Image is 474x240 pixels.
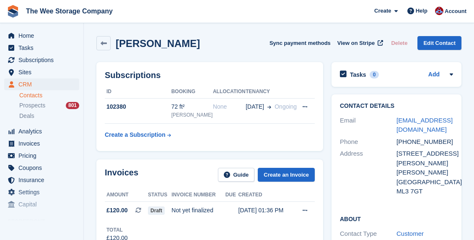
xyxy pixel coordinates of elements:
[18,78,69,90] span: CRM
[18,198,69,210] span: Capital
[246,102,264,111] span: [DATE]
[370,71,379,78] div: 0
[19,91,79,99] a: Contacts
[213,102,246,111] div: None
[269,36,331,50] button: Sync payment methods
[18,42,69,54] span: Tasks
[218,168,255,182] a: Guide
[105,70,315,80] h2: Subscriptions
[8,217,83,226] span: Storefront
[435,7,443,15] img: Scott Ritchie
[4,42,79,54] a: menu
[19,112,34,120] span: Deals
[340,137,396,147] div: Phone
[171,102,213,111] div: 72 ft²
[18,54,69,66] span: Subscriptions
[4,78,79,90] a: menu
[416,7,427,15] span: Help
[428,70,440,80] a: Add
[4,186,79,198] a: menu
[340,116,396,135] div: Email
[340,149,396,196] div: Address
[18,30,69,42] span: Home
[213,85,246,99] th: Allocation
[18,138,69,149] span: Invoices
[18,125,69,137] span: Analytics
[374,7,391,15] span: Create
[4,162,79,174] a: menu
[275,103,297,110] span: Ongoing
[105,85,171,99] th: ID
[225,188,238,202] th: Due
[4,54,79,66] a: menu
[396,137,453,147] div: [PHONE_NUMBER]
[4,138,79,149] a: menu
[334,36,385,50] a: View on Stripe
[4,30,79,42] a: menu
[238,188,293,202] th: Created
[388,36,411,50] button: Delete
[18,186,69,198] span: Settings
[4,66,79,78] a: menu
[396,168,453,177] div: [PERSON_NAME]
[238,206,293,215] div: [DATE] 01:36 PM
[258,168,315,182] a: Create an Invoice
[396,117,453,133] a: [EMAIL_ADDRESS][DOMAIN_NAME]
[340,103,453,110] h2: Contact Details
[105,127,171,143] a: Create a Subscription
[337,39,375,47] span: View on Stripe
[340,214,453,223] h2: About
[246,85,297,99] th: Tenancy
[396,187,453,196] div: ML3 7GT
[19,101,79,110] a: Prospects 801
[396,149,453,168] div: [STREET_ADDRESS][PERSON_NAME]
[171,206,225,215] div: Not yet finalized
[350,71,366,78] h2: Tasks
[66,102,79,109] div: 801
[417,36,461,50] a: Edit Contact
[396,177,453,187] div: [GEOGRAPHIC_DATA]
[396,230,424,237] a: Customer
[105,130,166,139] div: Create a Subscription
[148,188,171,202] th: Status
[4,174,79,186] a: menu
[105,188,148,202] th: Amount
[116,38,200,49] h2: [PERSON_NAME]
[106,226,128,234] div: Total
[4,198,79,210] a: menu
[18,66,69,78] span: Sites
[171,188,225,202] th: Invoice number
[171,85,213,99] th: Booking
[148,206,165,215] span: Draft
[105,168,138,182] h2: Invoices
[171,111,213,119] div: [PERSON_NAME]
[18,174,69,186] span: Insurance
[340,229,396,239] div: Contact Type
[445,7,466,16] span: Account
[19,102,45,110] span: Prospects
[23,4,116,18] a: The Wee Storage Company
[19,112,79,120] a: Deals
[105,102,171,111] div: 102380
[4,125,79,137] a: menu
[7,5,19,18] img: stora-icon-8386f47178a22dfd0bd8f6a31ec36ba5ce8667c1dd55bd0f319d3a0aa187defe.svg
[18,150,69,162] span: Pricing
[4,150,79,162] a: menu
[106,206,128,215] span: £120.00
[18,162,69,174] span: Coupons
